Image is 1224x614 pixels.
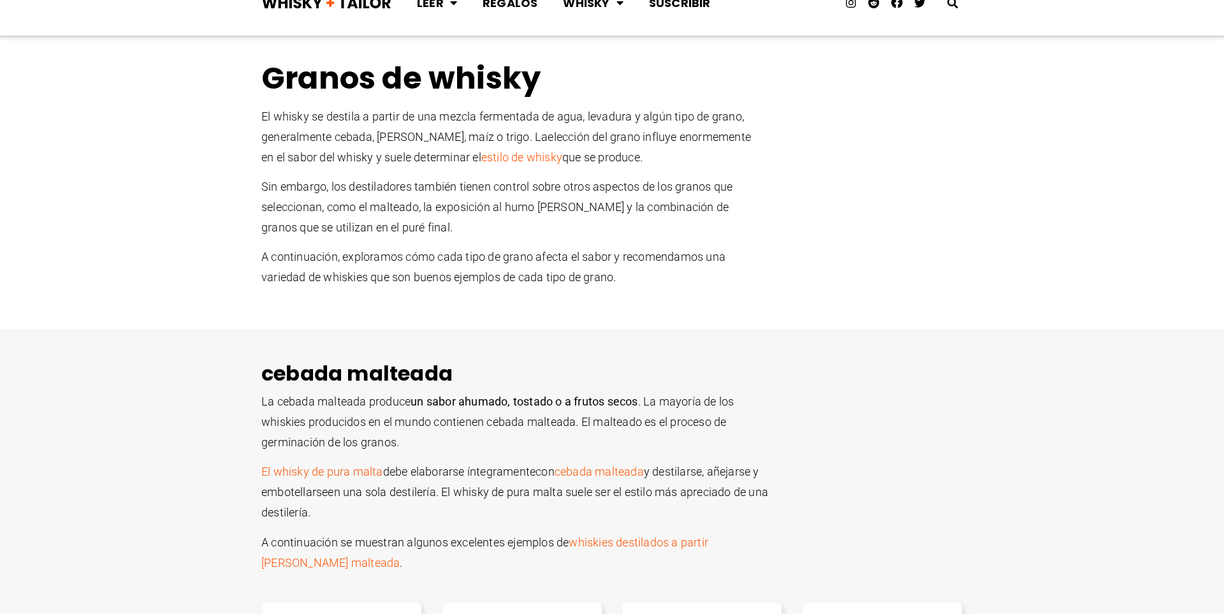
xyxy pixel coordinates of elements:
font: . La mayoría de los whiskies producidos en el mundo contienen cebada malteada. El malteado es el ... [261,395,734,449]
a: estilo de whisky [481,150,562,164]
font: un sabor ahumado, tostado o a frutos secos [411,395,637,408]
a: whiskies destilados a partir [PERSON_NAME] malteada [261,536,708,569]
font: elección del grano influye enormemente en el sabor del whisky y suele determinar el [261,130,751,164]
font: debe elaborarse íntegramente [383,465,536,478]
font: con [535,465,555,478]
a: cebada malteada [555,465,644,478]
font: cebada malteada [261,359,453,388]
font: A continuación se muestran algunos excelentes ejemplos de [261,536,569,549]
font: Granos de whisky [261,57,541,99]
font: Sin embargo, los destiladores también tienen control sobre otros aspectos de los granos que selec... [261,180,732,234]
font: que se produce. [562,150,643,164]
font: El whisky se destila a partir de una mezcla fermentada de agua, levadura y algún tipo de grano, g... [261,110,744,143]
font: . [400,556,402,569]
a: El whisky de pura malta [261,465,383,478]
font: en una sola destilería. El whisky de pura malta suele ser el estilo más apreciado de una destilería. [261,485,768,519]
font: A continuación, exploramos cómo cada tipo de grano afecta el sabor y recomendamos una variedad de... [261,250,725,284]
font: La cebada malteada produce [261,395,411,408]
